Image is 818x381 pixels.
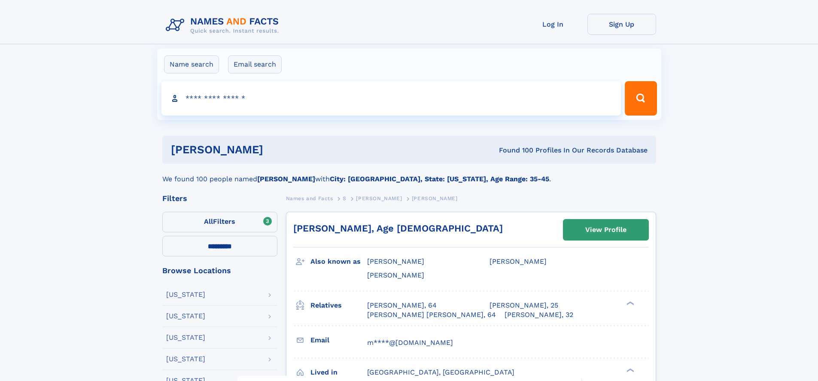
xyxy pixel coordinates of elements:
[343,193,347,204] a: S
[381,146,648,155] div: Found 100 Profiles In Our Records Database
[367,310,496,320] a: [PERSON_NAME] [PERSON_NAME], 64
[164,55,219,73] label: Name search
[367,271,424,279] span: [PERSON_NAME]
[204,217,213,226] span: All
[505,310,573,320] a: [PERSON_NAME], 32
[356,193,402,204] a: [PERSON_NAME]
[166,356,205,363] div: [US_STATE]
[257,175,315,183] b: [PERSON_NAME]
[356,195,402,201] span: [PERSON_NAME]
[367,301,437,310] a: [PERSON_NAME], 64
[286,193,333,204] a: Names and Facts
[343,195,347,201] span: S
[161,81,621,116] input: search input
[563,219,648,240] a: View Profile
[162,267,277,274] div: Browse Locations
[330,175,549,183] b: City: [GEOGRAPHIC_DATA], State: [US_STATE], Age Range: 35-45
[367,257,424,265] span: [PERSON_NAME]
[587,14,656,35] a: Sign Up
[310,298,367,313] h3: Relatives
[624,367,635,373] div: ❯
[166,334,205,341] div: [US_STATE]
[162,195,277,202] div: Filters
[310,254,367,269] h3: Also known as
[519,14,587,35] a: Log In
[367,368,514,376] span: [GEOGRAPHIC_DATA], [GEOGRAPHIC_DATA]
[166,313,205,320] div: [US_STATE]
[310,365,367,380] h3: Lived in
[490,301,558,310] a: [PERSON_NAME], 25
[162,164,656,184] div: We found 100 people named with .
[310,333,367,347] h3: Email
[228,55,282,73] label: Email search
[162,212,277,232] label: Filters
[171,144,381,155] h1: [PERSON_NAME]
[585,220,626,240] div: View Profile
[412,195,458,201] span: [PERSON_NAME]
[293,223,503,234] a: [PERSON_NAME], Age [DEMOGRAPHIC_DATA]
[624,300,635,306] div: ❯
[166,291,205,298] div: [US_STATE]
[625,81,657,116] button: Search Button
[490,257,547,265] span: [PERSON_NAME]
[162,14,286,37] img: Logo Names and Facts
